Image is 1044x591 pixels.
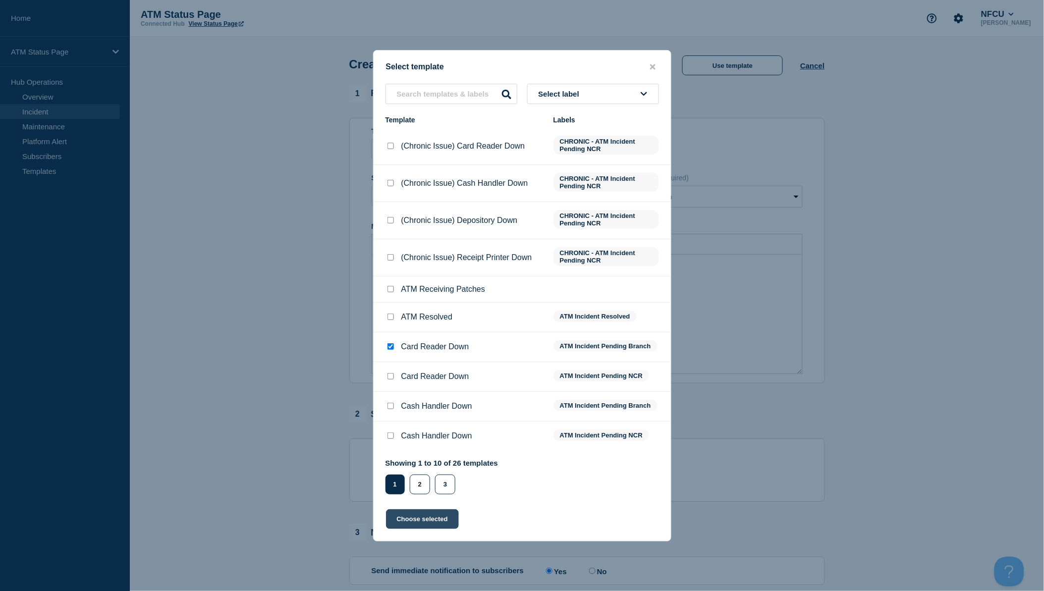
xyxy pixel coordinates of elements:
p: Card Reader Down [401,372,469,381]
input: Cash Handler Down checkbox [387,403,394,409]
div: Select template [374,62,671,72]
p: ATM Resolved [401,313,453,322]
p: (Chronic Issue) Cash Handler Down [401,179,528,188]
input: Cash Handler Down checkbox [387,432,394,439]
span: CHRONIC - ATM Incident Pending NCR [553,173,659,192]
button: 1 [385,475,405,494]
button: close button [647,62,659,72]
span: ATM Incident Pending NCR [553,430,649,441]
span: Select label [539,90,584,98]
span: ATM Incident Pending NCR [553,370,649,381]
div: Template [385,116,544,124]
input: Card Reader Down checkbox [387,373,394,379]
input: (Chronic Issue) Receipt Printer Down checkbox [387,254,394,261]
span: CHRONIC - ATM Incident Pending NCR [553,210,659,229]
span: ATM Incident Pending Branch [553,340,658,352]
p: (Chronic Issue) Receipt Printer Down [401,253,532,262]
p: Showing 1 to 10 of 26 templates [385,459,498,467]
div: Labels [553,116,659,124]
p: Cash Handler Down [401,431,472,440]
button: Choose selected [386,509,459,529]
input: ATM Receiving Patches checkbox [387,286,394,292]
input: Card Reader Down checkbox [387,343,394,350]
p: ATM Receiving Patches [401,285,486,294]
button: Select label [527,84,659,104]
p: Card Reader Down [401,342,469,351]
input: (Chronic Issue) Depository Down checkbox [387,217,394,223]
p: Cash Handler Down [401,402,472,411]
span: ATM Incident Pending Branch [553,400,658,411]
span: CHRONIC - ATM Incident Pending NCR [553,247,659,266]
p: (Chronic Issue) Depository Down [401,216,518,225]
input: ATM Resolved checkbox [387,314,394,320]
input: (Chronic Issue) Card Reader Down checkbox [387,143,394,149]
p: (Chronic Issue) Card Reader Down [401,142,525,151]
button: 2 [410,475,430,494]
span: CHRONIC - ATM Incident Pending NCR [553,136,659,155]
span: ATM Incident Resolved [553,311,637,322]
input: (Chronic Issue) Cash Handler Down checkbox [387,180,394,186]
input: Search templates & labels [385,84,517,104]
button: 3 [435,475,455,494]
